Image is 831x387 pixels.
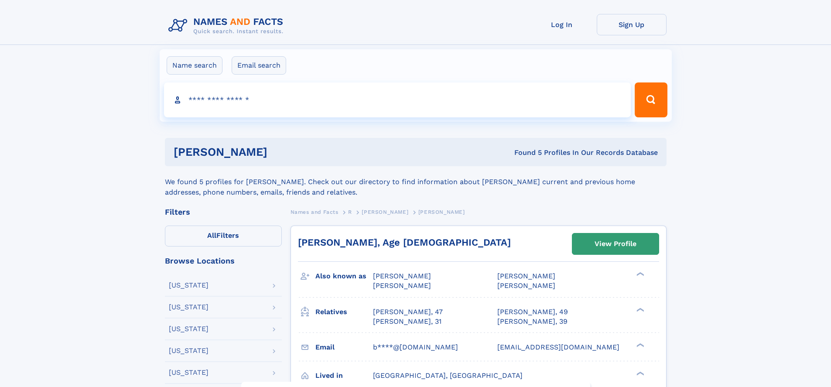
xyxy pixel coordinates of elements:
input: search input [164,82,631,117]
div: [US_STATE] [169,304,209,311]
a: Names and Facts [291,206,339,217]
span: [PERSON_NAME] [373,281,431,290]
a: Sign Up [597,14,667,35]
span: [PERSON_NAME] [418,209,465,215]
span: [PERSON_NAME] [373,272,431,280]
span: R [348,209,352,215]
div: We found 5 profiles for [PERSON_NAME]. Check out our directory to find information about [PERSON_... [165,166,667,198]
h3: Lived in [315,368,373,383]
div: [US_STATE] [169,282,209,289]
div: ❯ [634,342,645,348]
a: [PERSON_NAME], 31 [373,317,441,326]
div: ❯ [634,271,645,277]
span: [PERSON_NAME] [497,281,555,290]
h1: [PERSON_NAME] [174,147,391,158]
h3: Email [315,340,373,355]
a: [PERSON_NAME], Age [DEMOGRAPHIC_DATA] [298,237,511,248]
label: Name search [167,56,222,75]
div: ❯ [634,370,645,376]
div: [US_STATE] [169,369,209,376]
div: View Profile [595,234,636,254]
span: [PERSON_NAME] [497,272,555,280]
label: Email search [232,56,286,75]
div: [US_STATE] [169,325,209,332]
a: [PERSON_NAME] [362,206,408,217]
a: [PERSON_NAME], 39 [497,317,568,326]
div: Filters [165,208,282,216]
button: Search Button [635,82,667,117]
span: [PERSON_NAME] [362,209,408,215]
a: [PERSON_NAME], 47 [373,307,443,317]
a: View Profile [572,233,659,254]
a: [PERSON_NAME], 49 [497,307,568,317]
img: Logo Names and Facts [165,14,291,38]
a: R [348,206,352,217]
a: Log In [527,14,597,35]
div: ❯ [634,307,645,312]
h3: Relatives [315,305,373,319]
label: Filters [165,226,282,247]
div: [US_STATE] [169,347,209,354]
div: Browse Locations [165,257,282,265]
span: [EMAIL_ADDRESS][DOMAIN_NAME] [497,343,619,351]
h3: Also known as [315,269,373,284]
div: Found 5 Profiles In Our Records Database [391,148,658,158]
span: All [207,231,216,240]
span: [GEOGRAPHIC_DATA], [GEOGRAPHIC_DATA] [373,371,523,380]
